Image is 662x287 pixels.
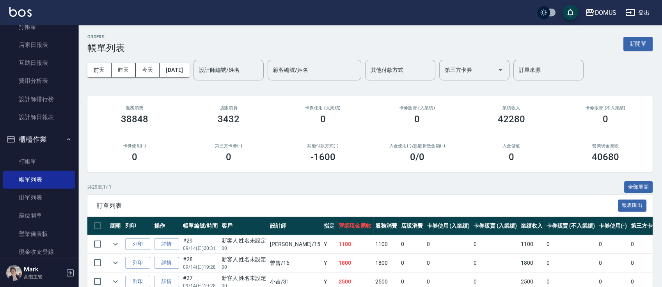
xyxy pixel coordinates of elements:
[337,217,373,235] th: 營業現金應收
[285,105,361,111] h2: 卡券使用 (入業績)
[624,181,653,193] button: 全部展開
[494,64,507,76] button: Open
[97,105,172,111] h3: 服務消費
[545,254,597,272] td: 0
[618,201,647,209] a: 報表匯出
[154,257,179,269] a: 詳情
[285,143,361,148] h2: 其他付款方式(-)
[87,43,125,53] h3: 帳單列表
[582,5,619,21] button: DOMUS
[222,255,266,264] div: 新客人 姓名未設定
[474,143,549,148] h2: 入金儲值
[3,129,75,150] button: 櫃檯作業
[425,254,472,272] td: 0
[380,105,455,111] h2: 卡券販賣 (入業績)
[121,114,148,125] h3: 38848
[3,90,75,108] a: 設計師排行榜
[226,152,231,162] h3: 0
[414,114,420,125] h3: 0
[3,72,75,90] a: 費用分析表
[222,264,266,271] p: 00
[87,184,112,191] p: 共 29 筆, 1 / 1
[425,235,472,253] td: 0
[322,235,337,253] td: Y
[183,245,218,252] p: 09/14 (日) 20:31
[3,54,75,72] a: 互助日報表
[6,265,22,281] img: Person
[597,235,629,253] td: 0
[220,217,268,235] th: 客戶
[623,5,653,20] button: 登出
[472,254,519,272] td: 0
[181,254,220,272] td: #28
[373,217,399,235] th: 服務消費
[24,266,64,273] h5: Mark
[603,114,608,125] h3: 0
[472,217,519,235] th: 卡券販賣 (入業績)
[268,217,322,235] th: 設計師
[322,217,337,235] th: 指定
[154,238,179,250] a: 詳情
[222,274,266,282] div: 新客人 姓名未設定
[3,108,75,126] a: 設計師日報表
[3,153,75,171] a: 打帳單
[311,152,335,162] h3: -1600
[3,36,75,54] a: 店家日報表
[132,152,137,162] h3: 0
[373,235,399,253] td: 1100
[110,257,121,269] button: expand row
[373,254,399,272] td: 1800
[410,152,424,162] h3: 0 /0
[110,238,121,250] button: expand row
[183,264,218,271] p: 09/14 (日) 19:28
[160,63,189,77] button: [DATE]
[399,217,425,235] th: 店販消費
[222,237,266,245] div: 新客人 姓名未設定
[623,40,653,47] a: 新開單
[3,243,75,261] a: 現金收支登錄
[191,105,267,111] h2: 店販消費
[519,235,545,253] td: 1100
[125,238,150,250] button: 列印
[112,63,136,77] button: 昨天
[592,152,619,162] h3: 40680
[399,235,425,253] td: 0
[568,143,644,148] h2: 營業現金應收
[191,143,267,148] h2: 第三方卡券(-)
[3,207,75,225] a: 座位開單
[519,217,545,235] th: 業績收入
[618,200,647,212] button: 報表匯出
[568,105,644,111] h2: 卡券販賣 (不入業績)
[181,217,220,235] th: 帳單編號/時間
[399,254,425,272] td: 0
[9,7,32,17] img: Logo
[87,34,125,39] h2: ORDERS
[87,63,112,77] button: 前天
[125,257,150,269] button: 列印
[545,217,597,235] th: 卡券販賣 (不入業績)
[97,143,172,148] h2: 卡券使用(-)
[218,114,240,125] h3: 3432
[136,63,160,77] button: 今天
[337,235,373,253] td: 1100
[181,235,220,253] td: #29
[97,202,618,210] span: 訂單列表
[268,235,322,253] td: [PERSON_NAME] /15
[222,245,266,252] p: 00
[597,254,629,272] td: 0
[320,114,326,125] h3: 0
[152,217,181,235] th: 操作
[498,114,525,125] h3: 42280
[623,37,653,51] button: 新開單
[509,152,514,162] h3: 0
[595,8,616,18] div: DOMUS
[3,225,75,243] a: 營業儀表板
[108,217,123,235] th: 展開
[322,254,337,272] td: Y
[3,18,75,36] a: 打帳單
[3,189,75,207] a: 掛單列表
[545,235,597,253] td: 0
[337,254,373,272] td: 1800
[519,254,545,272] td: 1800
[123,217,152,235] th: 列印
